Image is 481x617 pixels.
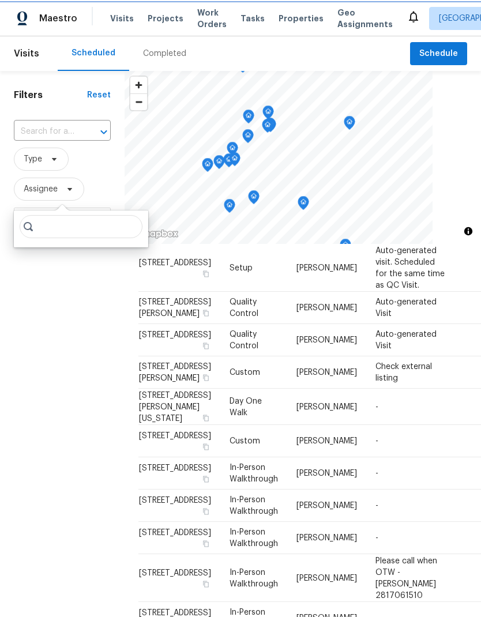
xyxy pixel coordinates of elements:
span: Properties [279,13,324,24]
span: [STREET_ADDRESS] [139,569,211,577]
div: Map marker [344,116,355,134]
button: Copy Address [201,412,211,423]
span: - [375,469,378,477]
input: Search for an address... [14,123,78,141]
div: Map marker [242,129,254,147]
div: Map marker [298,196,309,214]
span: [STREET_ADDRESS] [139,464,211,472]
div: Map marker [202,158,213,176]
span: Quality Control [230,298,258,318]
button: Copy Address [201,341,211,351]
span: - [375,502,378,510]
a: Mapbox homepage [128,227,179,240]
span: [PERSON_NAME] [296,402,357,411]
div: Scheduled [72,47,115,59]
span: In-Person Walkthrough [230,528,278,548]
span: Day One Walk [230,397,262,416]
button: Copy Address [201,308,211,318]
button: Toggle attribution [461,224,475,238]
span: [STREET_ADDRESS] [139,609,211,617]
span: [PERSON_NAME] [296,437,357,445]
div: Map marker [213,155,225,173]
span: Tasks [240,14,265,22]
span: Setup [230,264,253,272]
span: - [375,437,378,445]
span: [STREET_ADDRESS] [139,496,211,505]
span: Please call when OTW - [PERSON_NAME] 2817061510 [375,556,437,599]
span: Schedule [419,47,458,61]
div: Map marker [262,119,273,137]
button: Open [96,124,112,140]
button: Zoom out [130,93,147,110]
span: Visits [14,41,39,66]
span: Custom [230,437,260,445]
div: Map marker [229,152,240,170]
span: [STREET_ADDRESS][PERSON_NAME][US_STATE] [139,391,211,422]
span: Type [24,153,42,165]
h1: Filters [14,89,87,101]
span: Auto-generated visit. Scheduled for the same time as QC Visit. [375,246,445,289]
span: Work Orders [197,7,227,30]
button: Copy Address [201,578,211,589]
span: In-Person Walkthrough [230,568,278,588]
span: Quality Control [230,330,258,350]
span: Visits [110,13,134,24]
span: Geo Assignments [337,7,393,30]
span: Auto-generated Visit [375,298,437,318]
span: [PERSON_NAME] [296,336,357,344]
span: [PERSON_NAME] [296,304,357,312]
div: Reset [87,89,111,101]
div: Map marker [227,142,238,160]
span: [STREET_ADDRESS][PERSON_NAME] [139,363,211,382]
span: In-Person Walkthrough [230,496,278,516]
span: [PERSON_NAME] [296,264,357,272]
span: Zoom out [130,94,147,110]
button: Copy Address [201,442,211,452]
span: [STREET_ADDRESS] [139,432,211,440]
span: Toggle attribution [465,225,472,238]
div: Map marker [248,190,260,208]
div: Map marker [264,118,276,136]
div: Map marker [223,153,235,171]
span: [STREET_ADDRESS] [139,331,211,339]
div: Completed [143,48,186,59]
button: Copy Address [201,474,211,484]
button: Copy Address [201,506,211,517]
span: [PERSON_NAME] [296,534,357,542]
span: In-Person Walkthrough [230,464,278,483]
span: [STREET_ADDRESS] [139,529,211,537]
span: [STREET_ADDRESS][PERSON_NAME] [139,298,211,318]
button: Zoom in [130,77,147,93]
span: [PERSON_NAME] [296,469,357,477]
span: Maestro [39,13,77,24]
span: [PERSON_NAME] [296,368,357,377]
canvas: Map [125,71,433,244]
span: Assignee [24,183,58,195]
span: - [375,402,378,411]
div: Map marker [224,199,235,217]
div: Map marker [262,106,274,123]
span: [PERSON_NAME] [296,502,357,510]
div: Map marker [243,110,254,127]
button: Copy Address [201,539,211,549]
button: Schedule [410,42,467,66]
span: Custom [230,368,260,377]
span: [PERSON_NAME] [296,574,357,582]
span: Auto-generated Visit [375,330,437,350]
div: Map marker [340,239,351,257]
button: Copy Address [201,373,211,383]
span: Check external listing [375,363,432,382]
span: [STREET_ADDRESS] [139,258,211,266]
span: Projects [148,13,183,24]
button: Copy Address [201,268,211,279]
span: - [375,534,378,542]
